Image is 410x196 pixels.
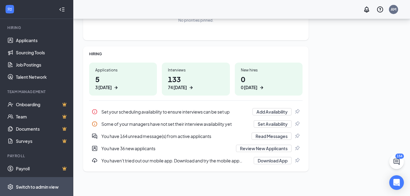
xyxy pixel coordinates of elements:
[16,71,68,83] a: Talent Network
[16,162,68,175] a: PayrollCrown
[16,135,68,147] a: SurveysCrown
[16,46,68,59] a: Sourcing Tools
[92,158,98,164] svg: Download
[92,133,98,139] svg: DoubleChatActive
[89,118,303,130] div: Some of your managers have not set their interview availability yet
[92,145,98,151] svg: UserEntity
[294,109,300,115] svg: Pin
[252,132,292,140] button: Read Messages
[389,154,404,169] button: ChatActive
[16,98,68,111] a: OnboardingCrown
[95,67,151,73] div: Applications
[254,157,292,164] button: Download App
[89,130,303,142] div: You have 164 unread message(s) from active applicants
[89,51,303,56] div: HIRING
[95,74,151,91] h1: 5
[89,130,303,142] a: DoubleChatActiveYou have 164 unread message(s) from active applicantsRead MessagesPin
[236,145,292,152] button: Review New Applicants
[168,67,223,73] div: Interviews
[241,67,296,73] div: New hires
[241,74,296,91] h1: 0
[59,6,65,13] svg: Collapse
[241,84,257,91] div: 0 [DATE]
[294,158,300,164] svg: Pin
[254,120,292,128] button: Set Availability
[235,63,303,96] a: New hires00 [DATE]ArrowRight
[376,6,384,13] svg: QuestionInfo
[16,34,68,46] a: Applicants
[89,142,303,154] a: UserEntityYou have 36 new applicantsReview New ApplicantsPin
[101,121,250,127] div: Some of your managers have not set their interview availability yet
[252,108,292,115] button: Add Availability
[391,7,396,12] div: AM
[89,106,303,118] a: InfoSet your scheduling availability to ensure interviews can be set upAdd AvailabilityPin
[16,184,59,190] div: Switch to admin view
[95,84,112,91] div: 3 [DATE]
[101,109,249,115] div: Set your scheduling availability to ensure interviews can be set up
[89,154,303,167] a: DownloadYou haven't tried out our mobile app. Download and try the mobile app here...Download AppPin
[7,25,67,30] div: Hiring
[7,153,67,158] div: Payroll
[16,59,68,71] a: Job Postings
[7,6,13,12] svg: WorkstreamLogo
[92,109,98,115] svg: Info
[188,85,194,91] svg: ArrowRight
[7,184,13,190] svg: Settings
[89,142,303,154] div: You have 36 new applicants
[89,63,157,96] a: Applications53 [DATE]ArrowRight
[363,6,370,13] svg: Notifications
[101,158,250,164] div: You haven't tried out our mobile app. Download and try the mobile app here...
[16,111,68,123] a: TeamCrown
[89,154,303,167] div: You haven't tried out our mobile app. Download and try the mobile app here...
[259,85,265,91] svg: ArrowRight
[7,89,67,94] div: Team Management
[16,123,68,135] a: DocumentsCrown
[294,121,300,127] svg: Pin
[393,158,400,165] svg: ChatActive
[92,121,98,127] svg: Info
[89,118,303,130] a: InfoSome of your managers have not set their interview availability yetSet AvailabilityPin
[101,145,232,151] div: You have 36 new applicants
[389,175,404,190] div: Open Intercom Messenger
[101,133,248,139] div: You have 164 unread message(s) from active applicants
[162,63,230,96] a: Interviews13374 [DATE]ArrowRight
[89,106,303,118] div: Set your scheduling availability to ensure interviews can be set up
[178,18,213,23] div: No priorities pinned.
[294,145,300,151] svg: Pin
[395,154,404,159] div: 154
[113,85,119,91] svg: ArrowRight
[168,84,187,91] div: 74 [DATE]
[294,133,300,139] svg: Pin
[168,74,223,91] h1: 133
